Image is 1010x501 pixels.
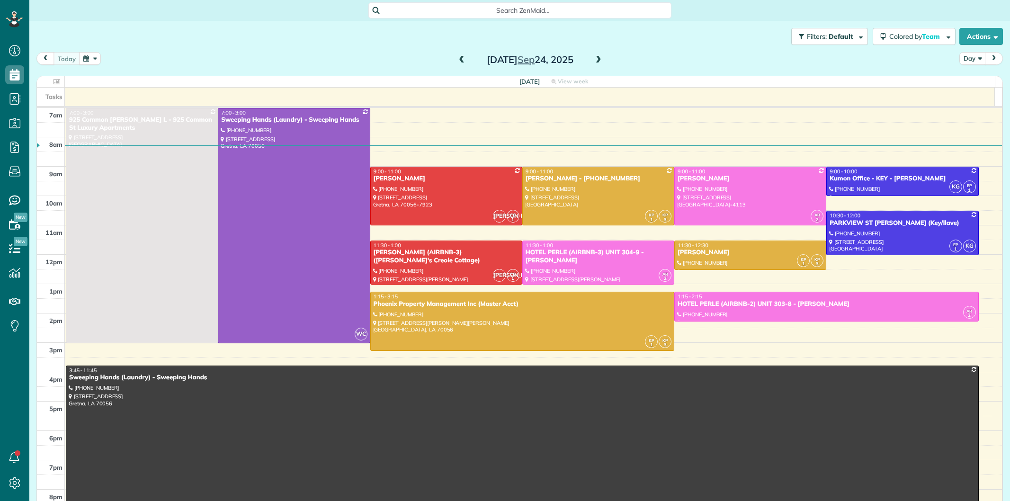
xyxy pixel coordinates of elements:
[801,257,806,262] span: KP
[507,215,519,224] small: 1
[54,52,80,65] button: today
[797,259,809,268] small: 1
[959,52,986,65] button: Day
[526,168,553,175] span: 9:00 - 11:00
[525,175,671,183] div: [PERSON_NAME] - [PHONE_NUMBER]
[949,180,962,193] span: KG
[791,28,868,45] button: Filters: Default
[493,269,506,282] span: [PERSON_NAME]
[69,109,94,116] span: 7:00 - 3:00
[69,374,976,382] div: Sweeping Hands (Laundry) - Sweeping Hands
[471,54,589,65] h2: [DATE] 24, 2025
[36,52,54,65] button: prev
[49,434,63,442] span: 6pm
[787,28,868,45] a: Filters: Default
[49,493,63,501] span: 8pm
[964,186,975,195] small: 1
[964,311,975,320] small: 2
[678,242,708,249] span: 11:30 - 12:30
[953,242,958,247] span: EP
[221,109,246,116] span: 7:00 - 3:00
[814,257,820,262] span: KP
[49,287,63,295] span: 1pm
[49,376,63,383] span: 4pm
[814,212,820,217] span: AR
[45,258,63,266] span: 12pm
[519,78,540,85] span: [DATE]
[985,52,1003,65] button: next
[811,215,823,224] small: 2
[659,215,671,224] small: 3
[49,346,63,354] span: 3pm
[829,175,975,183] div: Kumon Office - KEY - [PERSON_NAME]
[373,175,519,183] div: [PERSON_NAME]
[49,111,63,119] span: 7am
[49,317,63,324] span: 2pm
[659,274,671,283] small: 2
[662,338,668,343] span: KP
[373,300,672,308] div: Phoenix Property Management Inc (Master Acct)
[510,271,516,277] span: CG
[355,328,367,340] span: WC
[69,367,97,374] span: 3:45 - 11:45
[645,340,657,349] small: 1
[678,168,705,175] span: 9:00 - 11:00
[677,175,823,183] div: [PERSON_NAME]
[45,199,63,207] span: 10am
[374,242,401,249] span: 11:30 - 1:00
[662,271,668,277] span: AR
[45,93,63,100] span: Tasks
[967,183,972,188] span: EP
[373,249,519,265] div: [PERSON_NAME] (AIRBNB-3) ([PERSON_NAME]'s Creole Cottage)
[69,116,215,132] div: 925 Common [PERSON_NAME] L - 925 Common St Luxury Apartments
[518,54,535,65] span: Sep
[49,464,63,471] span: 7pm
[493,210,506,223] span: [PERSON_NAME]
[525,249,671,265] div: HOTEL PERLE (AIRBNB-3) UNIT 304-9 - [PERSON_NAME]
[677,249,823,257] div: [PERSON_NAME]
[662,212,668,217] span: KP
[889,32,943,41] span: Colored by
[830,168,857,175] span: 9:00 - 10:00
[807,32,827,41] span: Filters:
[45,229,63,236] span: 11am
[873,28,956,45] button: Colored byTeam
[811,259,823,268] small: 3
[526,242,553,249] span: 11:30 - 1:00
[659,340,671,349] small: 3
[374,293,398,300] span: 1:15 - 3:15
[645,215,657,224] small: 1
[830,212,860,219] span: 10:30 - 12:00
[49,170,63,178] span: 9am
[678,293,702,300] span: 1:15 - 2:15
[966,308,972,313] span: AR
[649,212,654,217] span: KP
[49,405,63,412] span: 5pm
[829,219,975,227] div: PARKVIEW ST [PERSON_NAME] (Key/llave)
[374,168,401,175] span: 9:00 - 11:00
[829,32,854,41] span: Default
[922,32,941,41] span: Team
[959,28,1003,45] button: Actions
[963,240,976,252] span: KG
[950,245,962,254] small: 1
[677,300,976,308] div: HOTEL PERLE (AIRBNB-2) UNIT 303-8 - [PERSON_NAME]
[510,212,516,217] span: CG
[14,213,27,222] span: New
[558,78,588,85] span: View week
[14,237,27,246] span: New
[221,116,367,124] div: Sweeping Hands (Laundry) - Sweeping Hands
[649,338,654,343] span: KP
[49,141,63,148] span: 8am
[507,274,519,283] small: 1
